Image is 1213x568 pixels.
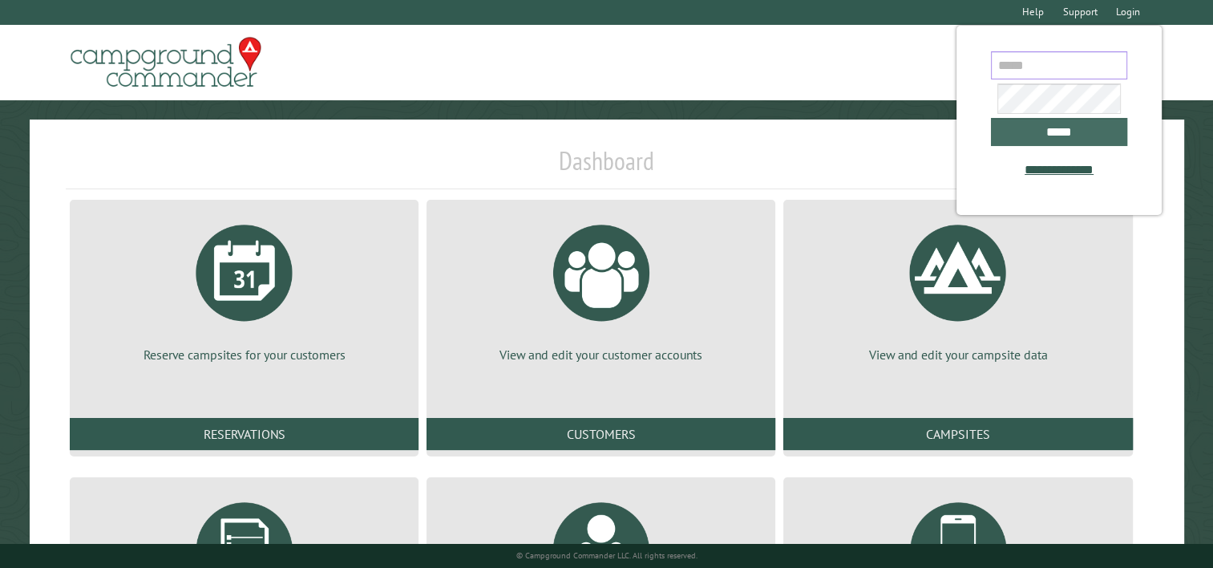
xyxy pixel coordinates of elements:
[783,418,1132,450] a: Campsites
[89,346,399,363] p: Reserve campsites for your customers
[427,418,775,450] a: Customers
[70,418,418,450] a: Reservations
[446,346,756,363] p: View and edit your customer accounts
[516,550,697,561] small: © Campground Commander LLC. All rights reserved.
[446,213,756,363] a: View and edit your customer accounts
[89,213,399,363] a: Reserve campsites for your customers
[66,145,1147,189] h1: Dashboard
[803,346,1113,363] p: View and edit your campsite data
[66,31,266,94] img: Campground Commander
[803,213,1113,363] a: View and edit your campsite data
